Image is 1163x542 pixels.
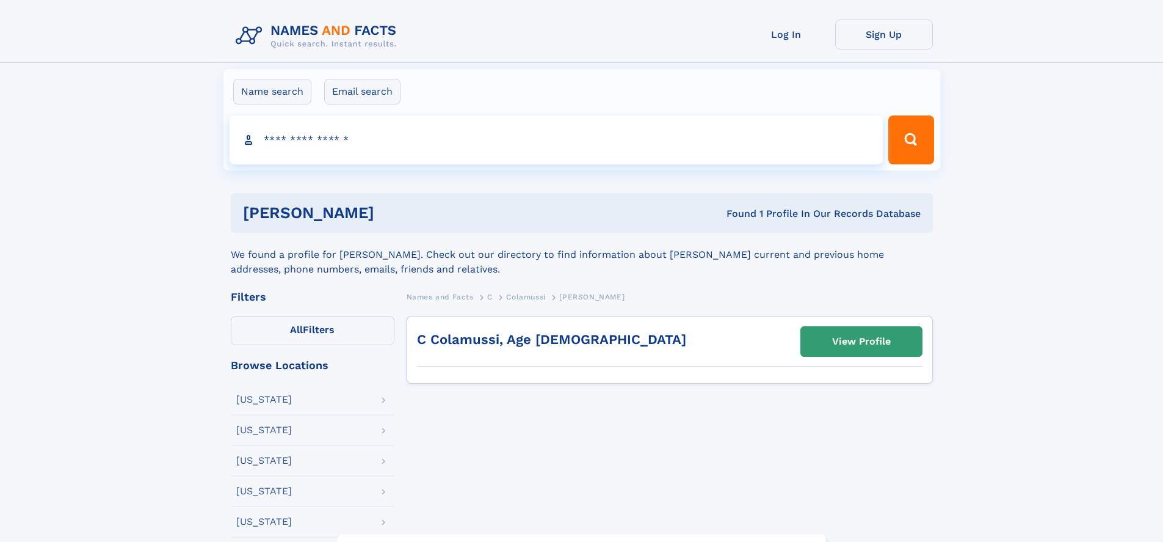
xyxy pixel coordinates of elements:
a: C Colamussi, Age [DEMOGRAPHIC_DATA] [417,332,686,347]
div: Filters [231,291,394,302]
a: C [487,289,493,304]
h1: [PERSON_NAME] [243,205,551,221]
div: Found 1 Profile In Our Records Database [550,207,921,221]
div: [US_STATE] [236,456,292,466]
div: [US_STATE] [236,486,292,496]
span: Colamussi [506,293,545,301]
label: Name search [233,79,311,104]
a: View Profile [801,327,922,356]
button: Search Button [888,115,933,164]
label: Email search [324,79,400,104]
div: [US_STATE] [236,425,292,435]
a: Colamussi [506,289,545,304]
input: search input [230,115,883,164]
div: We found a profile for [PERSON_NAME]. Check out our directory to find information about [PERSON_N... [231,233,933,277]
div: View Profile [832,328,891,356]
img: Logo Names and Facts [231,20,407,53]
span: C [487,293,493,301]
a: Names and Facts [407,289,474,304]
span: [PERSON_NAME] [559,293,625,301]
div: [US_STATE] [236,395,292,405]
div: Browse Locations [231,360,394,371]
a: Log In [737,20,835,49]
span: All [290,324,303,335]
a: Sign Up [835,20,933,49]
div: [US_STATE] [236,517,292,527]
label: Filters [231,316,394,345]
